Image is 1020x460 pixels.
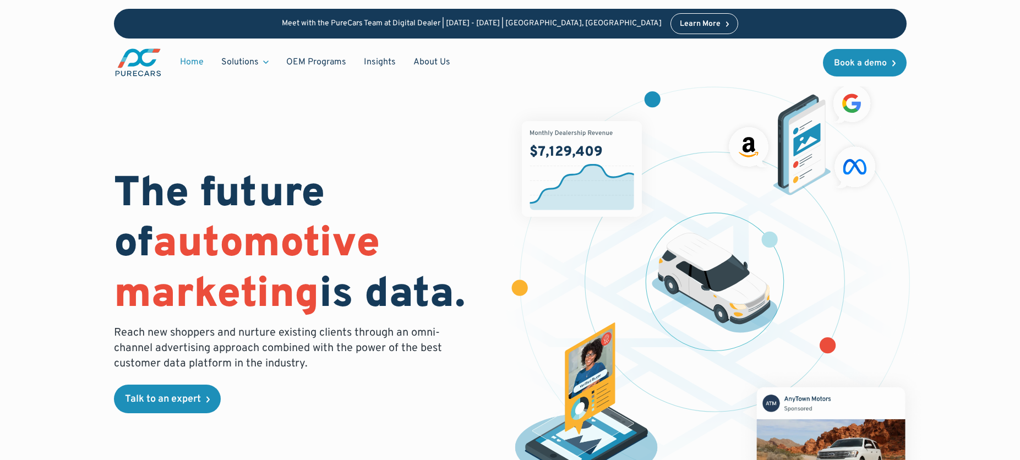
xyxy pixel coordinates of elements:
[405,52,459,73] a: About Us
[114,385,221,413] a: Talk to an expert
[114,47,162,78] img: purecars logo
[723,79,881,195] img: ads on social media and advertising partners
[171,52,212,73] a: Home
[834,59,887,68] div: Book a demo
[221,56,259,68] div: Solutions
[212,52,277,73] div: Solutions
[277,52,355,73] a: OEM Programs
[114,218,380,321] span: automotive marketing
[114,170,497,321] h1: The future of is data.
[823,49,907,76] a: Book a demo
[522,121,642,217] img: chart showing monthly dealership revenue of $7m
[680,20,721,28] div: Learn More
[114,47,162,78] a: main
[282,19,662,29] p: Meet with the PureCars Team at Digital Dealer | [DATE] - [DATE] | [GEOGRAPHIC_DATA], [GEOGRAPHIC_...
[355,52,405,73] a: Insights
[114,325,449,371] p: Reach new shoppers and nurture existing clients through an omni-channel advertising approach comb...
[670,13,739,34] a: Learn More
[125,395,201,404] div: Talk to an expert
[652,233,778,333] img: illustration of a vehicle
